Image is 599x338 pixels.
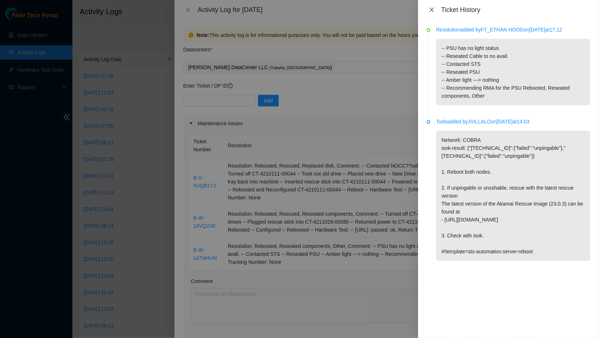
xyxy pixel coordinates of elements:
[436,118,590,126] p: Todo added by JVILLALO on [DATE] at 14:03
[427,7,437,13] button: Close
[441,6,590,14] div: Ticket History
[429,7,435,13] span: close
[436,39,590,105] p: -- PSU has no light status -- Reseated Cable to no avail. -- Contacted STS -- Reseated PSU -- Amb...
[436,131,590,261] p: Network: COBRA isok-result: {"[TECHNICAL_ID]":{"failed":"unpingable"},"[TECHNICAL_ID]":{"failed":...
[436,26,590,34] p: Resolution added by FT_ETHAN HOOD on [DATE] at 17:12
